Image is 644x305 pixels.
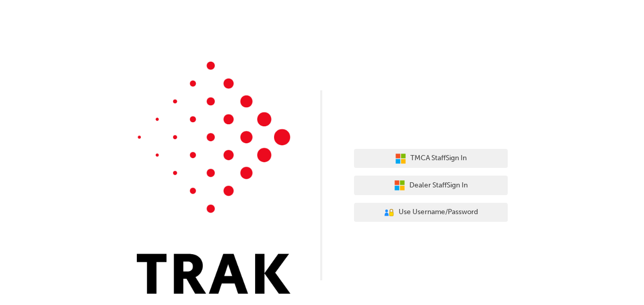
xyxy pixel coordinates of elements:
[354,203,508,222] button: Use Username/Password
[137,62,290,294] img: Trak
[410,153,467,164] span: TMCA Staff Sign In
[409,180,468,192] span: Dealer Staff Sign In
[354,176,508,195] button: Dealer StaffSign In
[399,206,478,218] span: Use Username/Password
[354,149,508,168] button: TMCA StaffSign In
